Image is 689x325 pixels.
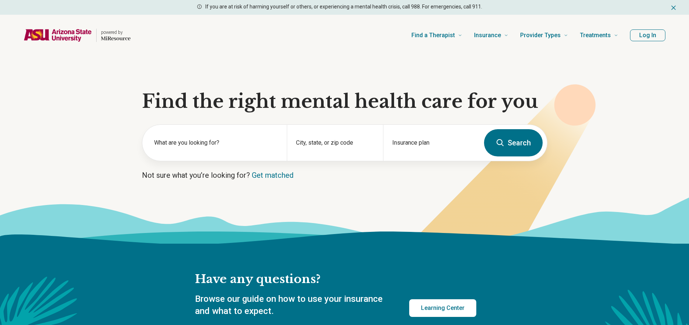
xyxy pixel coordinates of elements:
p: If you are at risk of harming yourself or others, or experiencing a mental health crisis, call 98... [205,3,482,11]
a: Insurance [474,21,508,50]
button: Log In [630,29,665,41]
span: Find a Therapist [411,30,455,40]
p: Not sure what you’re looking for? [142,170,547,180]
a: Treatments [580,21,618,50]
h1: Find the right mental health care for you [142,91,547,113]
label: What are you looking for? [154,138,278,147]
span: Treatments [580,30,611,40]
h2: Have any questions? [195,272,476,287]
p: powered by [101,29,131,35]
a: Get matched [252,171,293,180]
span: Insurance [474,30,501,40]
a: Provider Types [520,21,568,50]
p: Browse our guide on how to use your insurance and what to expect. [195,293,392,318]
span: Provider Types [520,30,561,40]
button: Dismiss [670,3,677,12]
a: Find a Therapist [411,21,462,50]
a: Home page [24,24,131,47]
button: Search [484,129,543,156]
a: Learning Center [409,299,476,317]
